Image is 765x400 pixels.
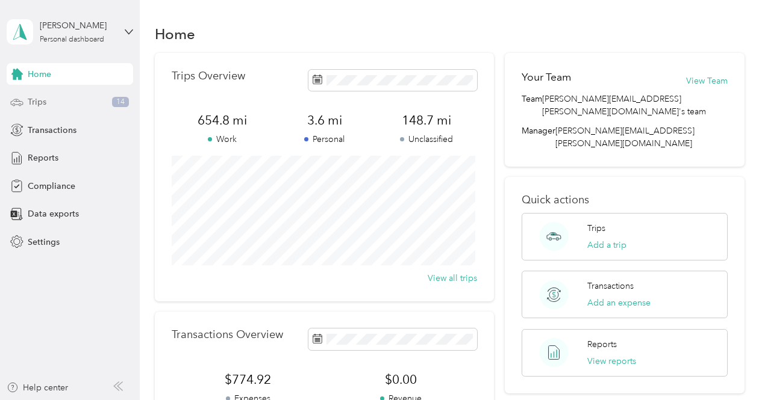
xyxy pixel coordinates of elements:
[28,208,79,220] span: Data exports
[40,19,115,32] div: [PERSON_NAME]
[40,36,104,43] div: Personal dashboard
[112,97,129,108] span: 14
[587,222,605,235] p: Trips
[587,239,626,251] button: Add a trip
[172,133,273,146] p: Work
[375,133,477,146] p: Unclassified
[587,355,636,368] button: View reports
[28,236,60,248] span: Settings
[542,93,728,118] span: [PERSON_NAME][EMAIL_ADDRESS][PERSON_NAME][DOMAIN_NAME]'s team
[587,297,651,309] button: Add an expense
[155,28,195,40] h1: Home
[587,280,634,292] p: Transactions
[28,124,76,137] span: Transactions
[172,70,245,82] p: Trips Overview
[273,112,375,129] span: 3.6 mi
[28,180,75,192] span: Compliance
[522,125,555,150] span: Manager
[273,133,375,146] p: Personal
[522,70,571,85] h2: Your Team
[522,93,542,118] span: Team
[428,272,477,285] button: View all trips
[555,126,695,149] span: [PERSON_NAME][EMAIL_ADDRESS][PERSON_NAME][DOMAIN_NAME]
[587,338,617,351] p: Reports
[172,371,325,388] span: $774.92
[28,68,51,81] span: Home
[325,371,478,388] span: $0.00
[698,333,765,400] iframe: Everlance-gr Chat Button Frame
[28,96,46,108] span: Trips
[375,112,477,129] span: 148.7 mi
[28,152,58,164] span: Reports
[686,75,728,87] button: View Team
[522,194,728,206] p: Quick actions
[7,381,68,394] button: Help center
[172,112,273,129] span: 654.8 mi
[172,328,283,341] p: Transactions Overview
